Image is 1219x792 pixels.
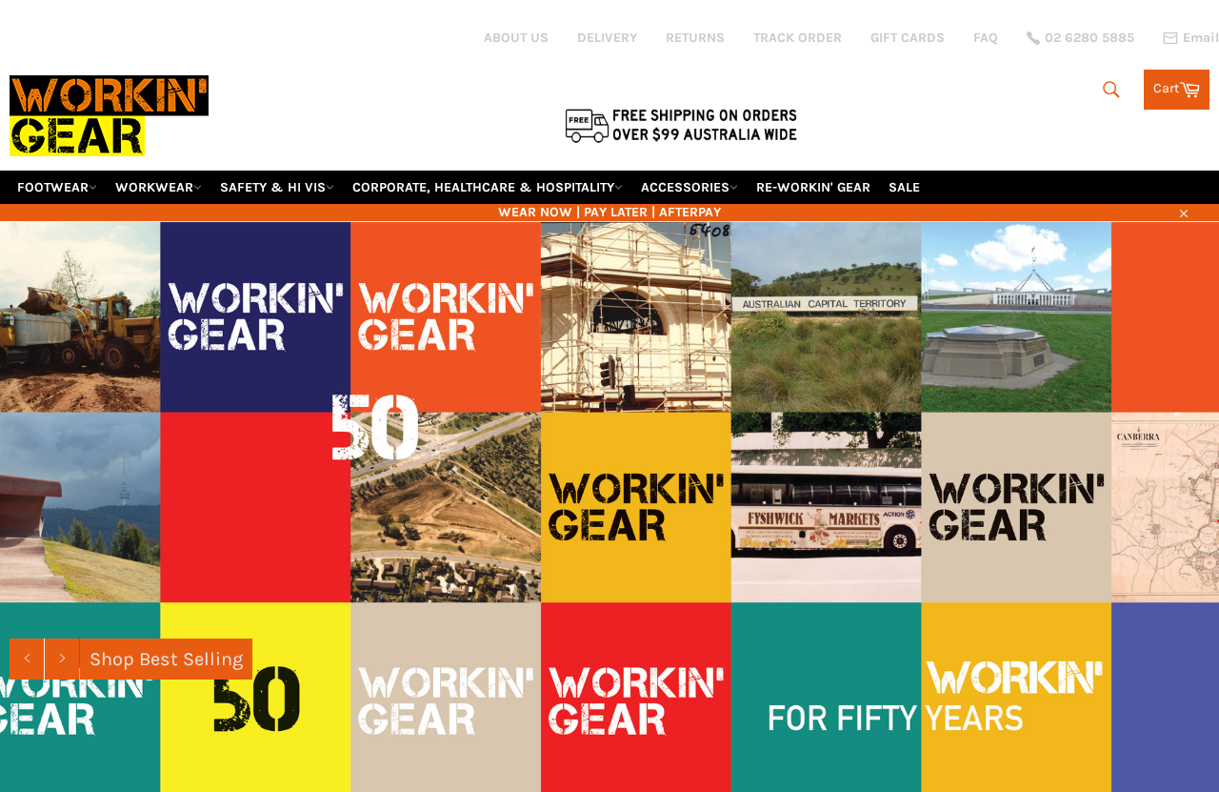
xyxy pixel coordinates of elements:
[80,639,252,680] a: Shop Best Selling
[108,171,210,204] a: WORKWEAR
[666,29,725,47] a: RETURNS
[577,29,637,47] a: DELIVERY
[1144,70,1209,110] a: Cart
[10,62,209,170] img: Workin Gear leaders in Workwear, Safety Boots, PPE, Uniforms. Australia's No.1 in Workwear
[973,29,998,47] a: FAQ
[1163,30,1219,46] a: Email
[749,171,878,204] a: RE-WORKIN' GEAR
[633,171,746,204] a: ACCESSORIES
[1045,31,1134,45] span: 02 6280 5885
[345,171,630,204] a: CORPORATE, HEALTHCARE & HOSPITALITY
[562,105,800,145] img: Flat $9.95 shipping Australia wide
[753,29,842,47] a: TRACK ORDER
[10,171,105,204] a: FOOTWEAR
[870,29,945,47] a: GIFT CARDS
[881,171,928,204] a: SALE
[212,171,342,204] a: SAFETY & HI VIS
[1183,31,1219,45] span: Email
[1027,31,1134,45] a: 02 6280 5885
[10,203,1209,221] span: WEAR NOW | PAY LATER | AFTERPAY
[484,29,549,47] a: ABOUT US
